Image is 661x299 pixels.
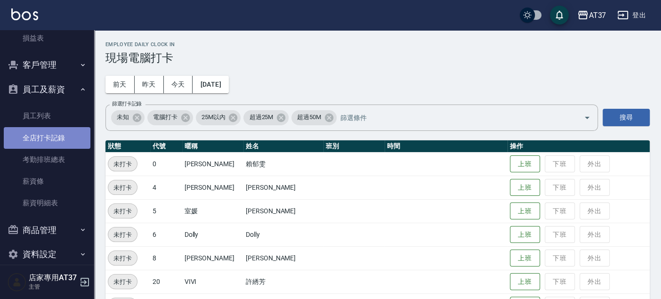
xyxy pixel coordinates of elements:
[4,149,90,170] a: 考勤排班總表
[108,159,137,169] span: 未打卡
[112,100,142,107] label: 篩選打卡記錄
[573,6,610,25] button: AT37
[108,253,137,263] span: 未打卡
[510,273,540,291] button: 上班
[196,110,241,125] div: 25M以內
[603,109,650,126] button: 搜尋
[150,270,182,293] td: 20
[580,110,595,125] button: Open
[150,152,182,176] td: 0
[243,270,323,293] td: 許綉芳
[243,246,323,270] td: [PERSON_NAME]
[4,27,90,49] a: 損益表
[510,226,540,243] button: 上班
[29,283,77,291] p: 主管
[4,242,90,267] button: 資料設定
[243,140,323,153] th: 姓名
[588,9,606,21] div: AT37
[243,110,289,125] div: 超過25M
[182,223,243,246] td: Dolly
[182,140,243,153] th: 暱稱
[4,192,90,214] a: 薪資明細表
[29,273,77,283] h5: 店家專用AT37
[8,273,26,291] img: Person
[147,110,193,125] div: 電腦打卡
[385,140,508,153] th: 時間
[613,7,650,24] button: 登出
[150,199,182,223] td: 5
[150,223,182,246] td: 6
[291,113,327,122] span: 超過50M
[510,179,540,196] button: 上班
[182,176,243,199] td: [PERSON_NAME]
[111,110,145,125] div: 未知
[4,218,90,242] button: 商品管理
[510,250,540,267] button: 上班
[164,76,193,93] button: 今天
[291,110,337,125] div: 超過50M
[105,140,150,153] th: 狀態
[4,77,90,102] button: 員工及薪資
[108,277,137,287] span: 未打卡
[135,76,164,93] button: 昨天
[105,76,135,93] button: 前天
[243,199,323,223] td: [PERSON_NAME]
[4,53,90,77] button: 客戶管理
[323,140,385,153] th: 班別
[105,51,650,65] h3: 現場電腦打卡
[150,140,182,153] th: 代號
[108,183,137,193] span: 未打卡
[508,140,650,153] th: 操作
[196,113,231,122] span: 25M以內
[182,152,243,176] td: [PERSON_NAME]
[4,105,90,127] a: 員工列表
[105,41,650,48] h2: Employee Daily Clock In
[147,113,183,122] span: 電腦打卡
[510,202,540,220] button: 上班
[182,270,243,293] td: VIVI
[193,76,228,93] button: [DATE]
[510,155,540,173] button: 上班
[11,8,38,20] img: Logo
[150,246,182,270] td: 8
[243,223,323,246] td: Dolly
[182,246,243,270] td: [PERSON_NAME]
[243,176,323,199] td: [PERSON_NAME]
[243,113,279,122] span: 超過25M
[108,230,137,240] span: 未打卡
[108,206,137,216] span: 未打卡
[338,109,567,126] input: 篩選條件
[550,6,569,24] button: save
[4,170,90,192] a: 薪資條
[111,113,135,122] span: 未知
[4,127,90,149] a: 全店打卡記錄
[150,176,182,199] td: 4
[243,152,323,176] td: 賴郁雯
[182,199,243,223] td: 室媛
